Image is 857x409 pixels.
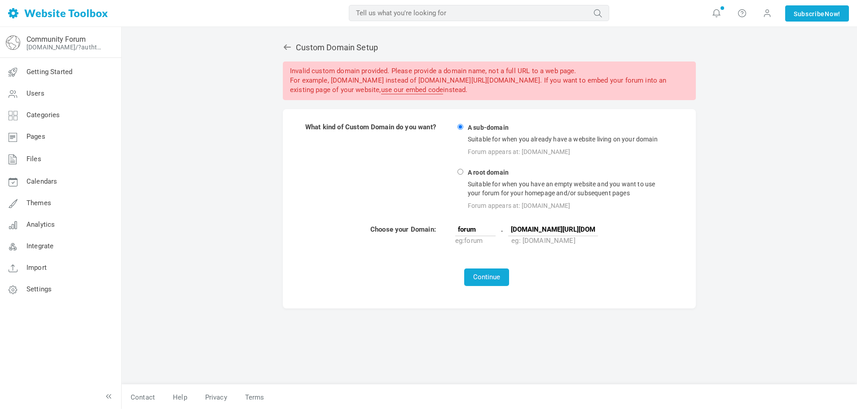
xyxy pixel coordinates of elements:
[196,390,236,405] a: Privacy
[26,89,44,97] span: Users
[466,124,510,132] strong: A sub-domain
[466,177,668,200] div: Suitable for when you have an empty website and you want to use your forum for your homepage and/...
[283,43,696,53] h2: Custom Domain Setup
[825,9,840,19] span: Now!
[26,35,86,44] a: Community Forum
[466,146,668,158] div: Forum appears at: [DOMAIN_NAME]
[349,5,609,21] input: Tell us what you're looking for
[122,390,164,405] a: Contact
[26,68,72,76] span: Getting Started
[464,237,483,245] span: forum
[236,390,264,405] a: Terms
[26,155,41,163] span: Files
[305,224,454,246] td: Choose your Domain:
[511,237,576,245] span: eg: [DOMAIN_NAME]
[464,268,509,286] button: Continue
[6,35,20,50] img: globe-icon.png
[26,199,51,207] span: Themes
[305,122,454,212] td: What kind of Custom Domain do you want?
[497,225,506,234] span: .
[26,242,53,250] span: Integrate
[466,132,668,146] div: Suitable for when you already have a website living on your domain
[164,390,196,405] a: Help
[26,44,105,51] a: [DOMAIN_NAME]/?authtoken=ac5bc6934b034736143ff2f3d19eb238&rememberMe=1
[466,200,668,211] div: Forum appears at: [DOMAIN_NAME]
[381,86,444,94] a: use our embed code
[283,62,696,100] div: Invalid custom domain provided. Please provide a domain name, not a full URL to a web page. For e...
[26,285,52,293] span: Settings
[26,132,45,141] span: Pages
[26,177,57,185] span: Calendars
[785,5,849,22] a: SubscribeNow!
[26,220,55,229] span: Analytics
[26,264,47,272] span: Import
[455,237,483,245] span: eg:
[26,111,60,119] span: Categories
[466,169,510,177] strong: A root domain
